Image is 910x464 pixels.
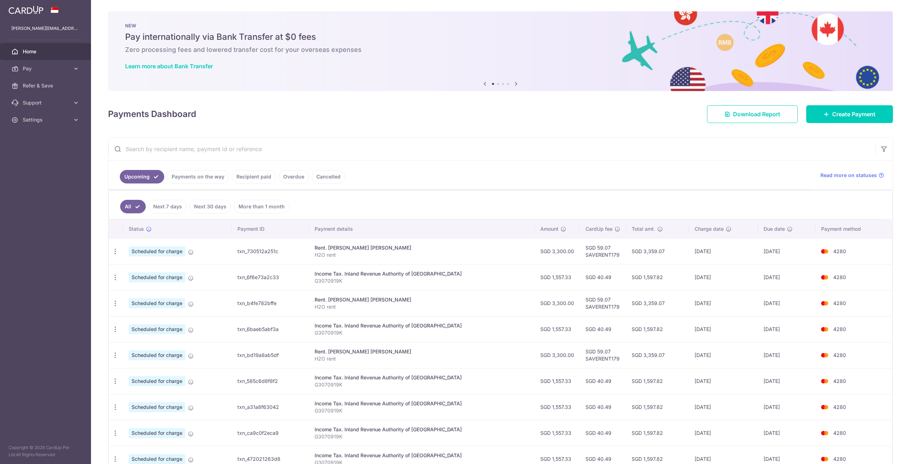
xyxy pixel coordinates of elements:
td: [DATE] [758,316,815,342]
td: txn_ca9c0f2eca9 [232,420,309,446]
td: [DATE] [689,316,758,342]
td: SGD 1,557.33 [535,264,580,290]
span: Pay [23,65,70,72]
td: SGD 59.07 SAVERENT179 [580,342,626,368]
td: SGD 1,557.33 [535,420,580,446]
td: SGD 3,300.00 [535,342,580,368]
div: Rent. [PERSON_NAME] [PERSON_NAME] [315,296,529,303]
span: Amount [540,225,558,233]
td: SGD 3,359.07 [626,342,689,368]
span: Status [129,225,144,233]
input: Search by recipient name, payment id or reference [108,138,876,160]
a: Download Report [707,105,798,123]
td: SGD 1,597.82 [626,394,689,420]
span: 4280 [833,274,846,280]
th: Payment ID [232,220,309,238]
td: txn_6f6e73a2c33 [232,264,309,290]
span: Scheduled for charge [129,272,185,282]
div: Rent. [PERSON_NAME] [PERSON_NAME] [315,244,529,251]
span: Scheduled for charge [129,324,185,334]
span: Scheduled for charge [129,246,185,256]
td: [DATE] [758,238,815,264]
td: txn_6baeb5abf3a [232,316,309,342]
td: SGD 59.07 SAVERENT179 [580,238,626,264]
a: Learn more about Bank Transfer [125,63,213,70]
td: txn_a31a8f63042 [232,394,309,420]
td: SGD 1,597.82 [626,368,689,394]
p: G3070919K [315,329,529,336]
p: G3070919K [315,277,529,284]
span: Download Report [733,110,780,118]
span: Create Payment [832,110,876,118]
img: Bank Card [818,377,832,385]
td: SGD 3,359.07 [626,238,689,264]
span: Total amt. [632,225,655,233]
a: Upcoming [120,170,164,183]
a: Next 7 days [149,200,187,213]
td: [DATE] [689,238,758,264]
img: Bank Card [818,403,832,411]
h4: Payments Dashboard [108,108,196,121]
td: txn_730512a251c [232,238,309,264]
td: SGD 1,597.82 [626,420,689,446]
td: SGD 40.49 [580,420,626,446]
p: NEW [125,23,876,28]
div: Income Tax. Inland Revenue Authority of [GEOGRAPHIC_DATA] [315,270,529,277]
td: [DATE] [758,420,815,446]
img: Bank Card [818,429,832,437]
td: SGD 40.49 [580,316,626,342]
span: 4280 [833,352,846,358]
td: [DATE] [689,342,758,368]
td: [DATE] [689,394,758,420]
a: Next 30 days [189,200,231,213]
span: Scheduled for charge [129,402,185,412]
img: Bank transfer banner [108,11,893,91]
span: 4280 [833,378,846,384]
td: [DATE] [758,368,815,394]
a: Recipient paid [232,170,276,183]
span: Refer & Save [23,82,70,89]
span: 4280 [833,456,846,462]
span: 4280 [833,430,846,436]
img: Bank Card [818,273,832,282]
p: [PERSON_NAME][EMAIL_ADDRESS][PERSON_NAME][DOMAIN_NAME] [11,25,80,32]
td: [DATE] [758,394,815,420]
a: All [120,200,146,213]
a: Payments on the way [167,170,229,183]
img: Bank Card [818,299,832,308]
p: G3070919K [315,407,529,414]
span: Read more on statuses [820,172,877,179]
span: Due date [764,225,785,233]
td: SGD 40.49 [580,394,626,420]
img: Bank Card [818,351,832,359]
img: CardUp [9,6,43,14]
img: Bank Card [818,247,832,256]
a: Create Payment [806,105,893,123]
span: 4280 [833,248,846,254]
span: Support [23,99,70,106]
td: SGD 1,557.33 [535,394,580,420]
td: [DATE] [758,290,815,316]
td: txn_585c6d8f8f2 [232,368,309,394]
th: Payment method [815,220,892,238]
td: SGD 40.49 [580,264,626,290]
p: H2O rent [315,303,529,310]
span: CardUp fee [585,225,612,233]
td: txn_b4fe782bffe [232,290,309,316]
td: [DATE] [689,264,758,290]
div: Income Tax. Inland Revenue Authority of [GEOGRAPHIC_DATA] [315,426,529,433]
span: Scheduled for charge [129,376,185,386]
td: SGD 3,300.00 [535,238,580,264]
div: Income Tax. Inland Revenue Authority of [GEOGRAPHIC_DATA] [315,374,529,381]
h6: Zero processing fees and lowered transfer cost for your overseas expenses [125,46,876,54]
td: SGD 3,300.00 [535,290,580,316]
th: Payment details [309,220,534,238]
img: Bank Card [818,455,832,463]
td: [DATE] [689,290,758,316]
td: SGD 1,597.82 [626,316,689,342]
td: SGD 1,557.33 [535,368,580,394]
div: Rent. [PERSON_NAME] [PERSON_NAME] [315,348,529,355]
a: Overdue [279,170,309,183]
td: SGD 1,597.82 [626,264,689,290]
p: H2O rent [315,355,529,362]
